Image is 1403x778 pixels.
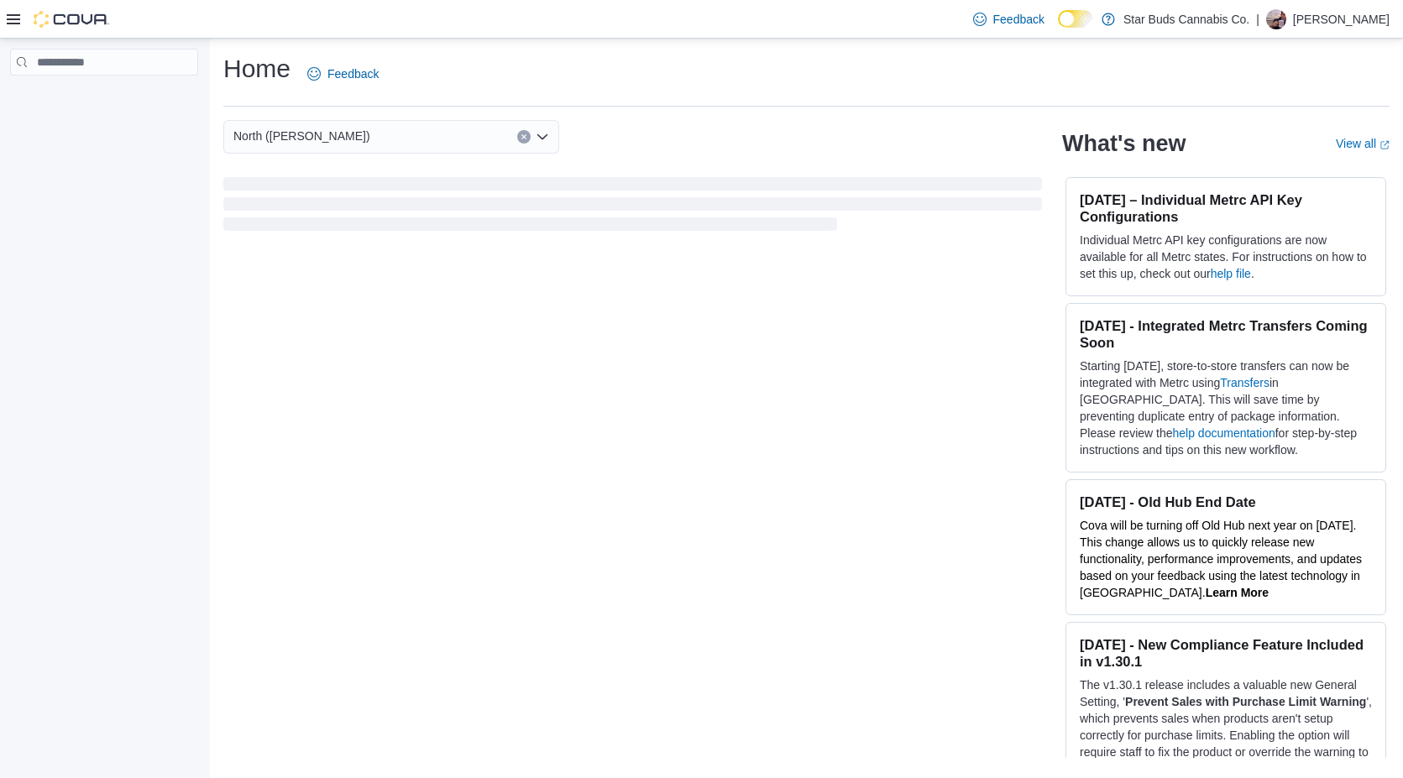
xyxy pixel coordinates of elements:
[327,65,379,82] span: Feedback
[1080,636,1372,670] h3: [DATE] - New Compliance Feature Included in v1.30.1
[966,3,1051,36] a: Feedback
[1211,267,1251,280] a: help file
[1080,519,1362,599] span: Cova will be turning off Old Hub next year on [DATE]. This change allows us to quickly release ne...
[223,52,291,86] h1: Home
[517,130,531,144] button: Clear input
[233,126,370,146] span: North ([PERSON_NAME])
[1080,493,1372,510] h3: [DATE] - Old Hub End Date
[1293,9,1390,29] p: [PERSON_NAME]
[1062,130,1186,157] h2: What's new
[1080,191,1372,225] h3: [DATE] – Individual Metrc API Key Configurations
[1125,695,1366,708] strong: Prevent Sales with Purchase Limit Warning
[1080,676,1372,777] p: The v1.30.1 release includes a valuable new General Setting, ' ', which prevents sales when produ...
[34,11,109,28] img: Cova
[1123,9,1249,29] p: Star Buds Cannabis Co.
[1266,9,1286,29] div: Eric Dawes
[993,11,1044,28] span: Feedback
[223,180,1042,234] span: Loading
[1220,376,1270,389] a: Transfers
[1080,358,1372,458] p: Starting [DATE], store-to-store transfers can now be integrated with Metrc using in [GEOGRAPHIC_D...
[1058,10,1093,28] input: Dark Mode
[1206,586,1269,599] a: Learn More
[1379,140,1390,150] svg: External link
[1173,426,1275,440] a: help documentation
[1256,9,1259,29] p: |
[1080,317,1372,351] h3: [DATE] - Integrated Metrc Transfers Coming Soon
[1080,232,1372,282] p: Individual Metrc API key configurations are now available for all Metrc states. For instructions ...
[301,57,385,91] a: Feedback
[1058,28,1059,29] span: Dark Mode
[536,130,549,144] button: Open list of options
[10,79,198,119] nav: Complex example
[1336,137,1390,150] a: View allExternal link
